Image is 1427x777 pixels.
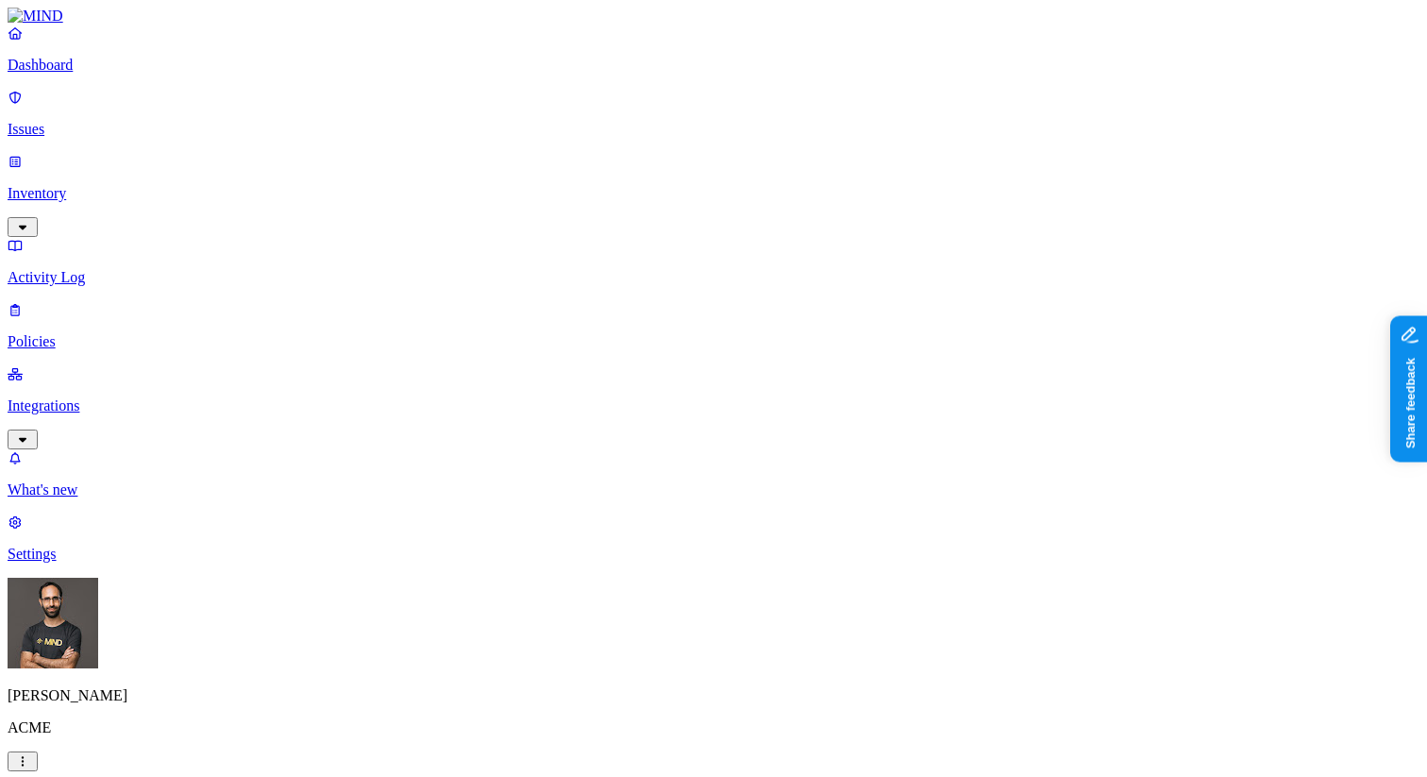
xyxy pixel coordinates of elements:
[8,578,98,668] img: Ohad Abarbanel
[8,237,1419,286] a: Activity Log
[8,719,1419,736] p: ACME
[8,546,1419,563] p: Settings
[8,8,1419,25] a: MIND
[8,301,1419,350] a: Policies
[8,365,1419,447] a: Integrations
[8,269,1419,286] p: Activity Log
[8,57,1419,74] p: Dashboard
[8,687,1419,704] p: [PERSON_NAME]
[8,449,1419,498] a: What's new
[8,25,1419,74] a: Dashboard
[8,514,1419,563] a: Settings
[8,153,1419,234] a: Inventory
[8,481,1419,498] p: What's new
[8,121,1419,138] p: Issues
[8,89,1419,138] a: Issues
[8,185,1419,202] p: Inventory
[8,333,1419,350] p: Policies
[8,8,63,25] img: MIND
[8,397,1419,414] p: Integrations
